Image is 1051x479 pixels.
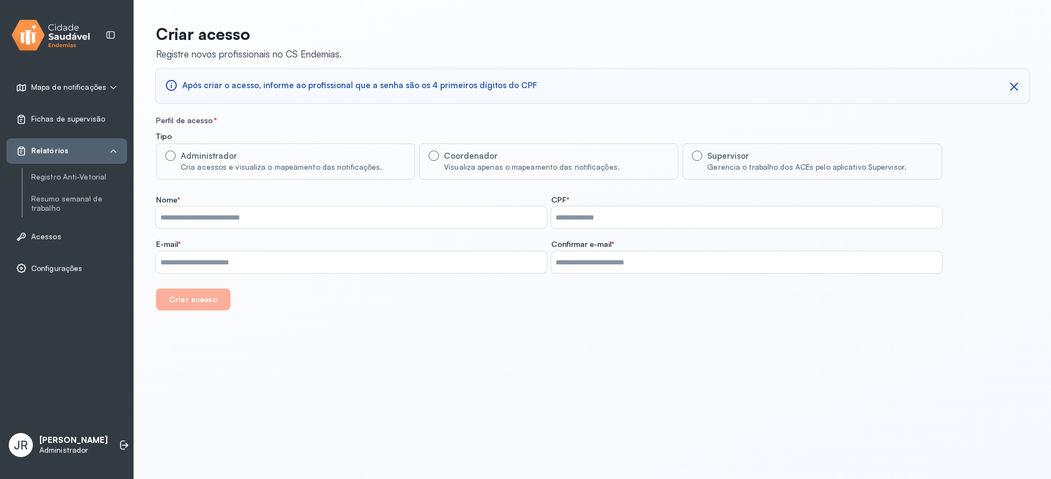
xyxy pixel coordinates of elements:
div: Gerencia o trabalho dos ACEs pelo aplicativo Supervisor. [707,161,906,172]
img: logo.svg [11,18,90,53]
span: Fichas de supervisão [31,114,105,124]
span: Após criar o acesso, informe ao profissional que a senha são os 4 primeiros dígitos do CPF [182,80,537,91]
span: Mapa de notificações [31,83,106,92]
p: [PERSON_NAME] [39,435,108,446]
div: Registre novos profissionais no CS Endemias. [156,48,342,60]
span: E-mail [156,239,181,249]
a: Resumo semanal de trabalho [31,192,127,215]
p: Administrador [39,446,108,455]
div: Administrador [181,151,383,161]
span: Acessos [31,232,61,241]
span: JR [14,438,28,452]
a: Registro Anti-Vetorial [31,172,127,182]
div: Visualiza apenas o mapeamento das notificações. [444,161,620,172]
a: Resumo semanal de trabalho [31,194,127,213]
div: Cria acessos e visualiza o mapeamento das notificações. [181,161,383,172]
a: Configurações [16,263,118,274]
a: Fichas de supervisão [16,114,118,125]
span: Tipo [156,131,172,141]
p: Criar acesso [156,24,342,44]
button: Criar acesso [156,288,230,310]
span: Relatórios [31,146,68,155]
span: CPF [551,195,569,205]
a: Registro Anti-Vetorial [31,170,127,184]
div: Supervisor [707,151,906,161]
span: Configurações [31,264,82,273]
div: Coordenador [444,151,620,161]
a: Acessos [16,231,118,242]
span: Nome [156,195,180,205]
div: Perfil de acesso [156,116,942,125]
span: Confirmar e-mail [551,239,614,249]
